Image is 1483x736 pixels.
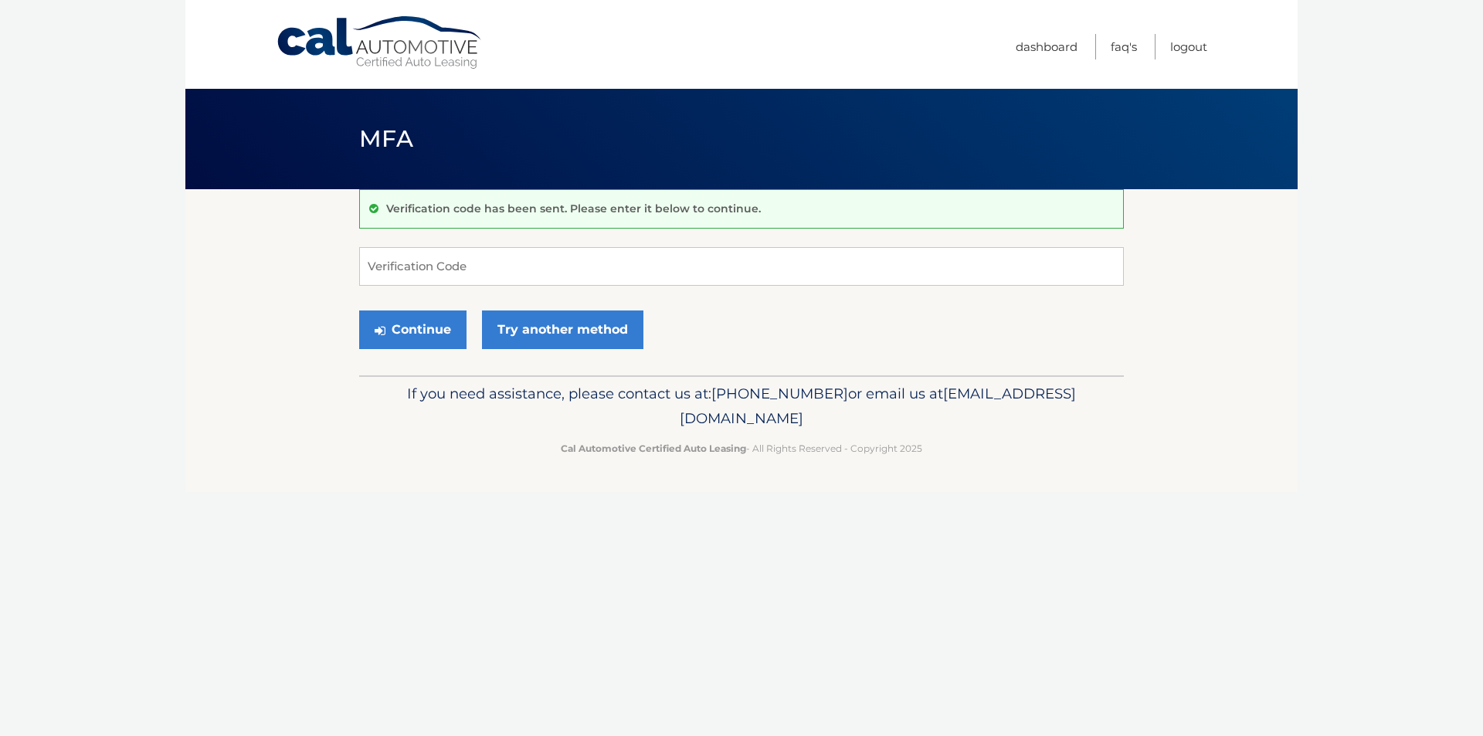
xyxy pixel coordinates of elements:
a: Logout [1170,34,1207,59]
button: Continue [359,310,467,349]
a: FAQ's [1111,34,1137,59]
span: [EMAIL_ADDRESS][DOMAIN_NAME] [680,385,1076,427]
p: - All Rights Reserved - Copyright 2025 [369,440,1114,456]
strong: Cal Automotive Certified Auto Leasing [561,443,746,454]
p: Verification code has been sent. Please enter it below to continue. [386,202,761,215]
a: Try another method [482,310,643,349]
a: Dashboard [1016,34,1077,59]
input: Verification Code [359,247,1124,286]
span: MFA [359,124,413,153]
a: Cal Automotive [276,15,484,70]
span: [PHONE_NUMBER] [711,385,848,402]
p: If you need assistance, please contact us at: or email us at [369,382,1114,431]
